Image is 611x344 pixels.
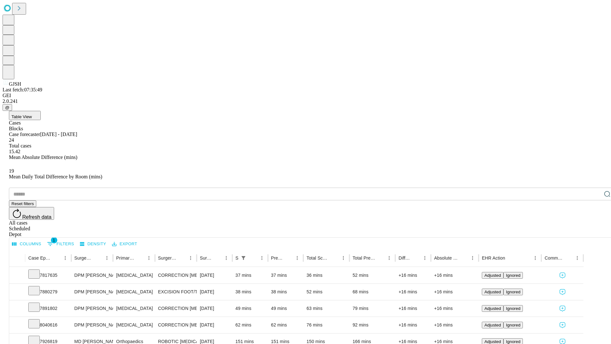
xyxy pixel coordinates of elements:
[411,254,420,262] button: Sort
[376,254,385,262] button: Sort
[158,255,177,261] div: Surgery Name
[506,339,520,344] span: Ignored
[306,255,329,261] div: Total Scheduled Duration
[398,267,428,283] div: +16 mins
[257,254,266,262] button: Menu
[158,267,193,283] div: CORRECTION [MEDICAL_DATA]
[239,254,248,262] div: 1 active filter
[484,273,501,278] span: Adjusted
[235,284,265,300] div: 38 mins
[484,306,501,311] span: Adjusted
[11,239,43,249] button: Select columns
[484,290,501,294] span: Adjusted
[144,254,153,262] button: Menu
[339,254,348,262] button: Menu
[177,254,186,262] button: Sort
[398,317,428,333] div: +16 mins
[78,239,108,249] button: Density
[11,201,34,206] span: Reset filters
[94,254,102,262] button: Sort
[12,287,22,298] button: Expand
[544,255,563,261] div: Comments
[28,255,51,261] div: Case Epic Id
[3,98,608,104] div: 2.0.241
[200,267,229,283] div: [DATE]
[74,284,110,300] div: DPM [PERSON_NAME] [PERSON_NAME]
[5,105,10,110] span: @
[284,254,293,262] button: Sort
[484,339,501,344] span: Adjusted
[235,267,265,283] div: 37 mins
[9,207,54,220] button: Refresh data
[271,267,300,283] div: 37 mins
[158,317,193,333] div: CORRECTION [MEDICAL_DATA], CHIELECTOMY WITHOUT IMPLANT
[330,254,339,262] button: Sort
[482,255,505,261] div: EHR Action
[482,272,503,279] button: Adjusted
[116,284,151,300] div: [MEDICAL_DATA]
[102,254,111,262] button: Menu
[12,270,22,281] button: Expand
[503,272,523,279] button: Ignored
[61,254,70,262] button: Menu
[40,132,77,137] span: [DATE] - [DATE]
[200,284,229,300] div: [DATE]
[52,254,61,262] button: Sort
[74,255,93,261] div: Surgeon Name
[482,322,503,328] button: Adjusted
[271,300,300,317] div: 49 mins
[484,323,501,327] span: Adjusted
[293,254,302,262] button: Menu
[116,255,135,261] div: Primary Service
[434,300,475,317] div: +16 mins
[271,284,300,300] div: 38 mins
[353,317,392,333] div: 92 mins
[271,317,300,333] div: 62 mins
[74,300,110,317] div: DPM [PERSON_NAME] [PERSON_NAME]
[506,323,520,327] span: Ignored
[116,267,151,283] div: [MEDICAL_DATA]
[353,255,376,261] div: Total Predicted Duration
[186,254,195,262] button: Menu
[9,137,14,143] span: 24
[235,300,265,317] div: 49 mins
[9,168,14,174] span: 19
[11,114,32,119] span: Table View
[200,300,229,317] div: [DATE]
[235,255,238,261] div: Scheduled In Room Duration
[51,237,57,243] span: 1
[116,317,151,333] div: [MEDICAL_DATA]
[12,303,22,314] button: Expand
[158,284,193,300] div: EXCISION FOOT/TOE SUBQ TUMOR, 1.5 CM OR MORE
[506,254,515,262] button: Sort
[3,104,12,111] button: @
[503,305,523,312] button: Ignored
[434,267,475,283] div: +16 mins
[74,317,110,333] div: DPM [PERSON_NAME] [PERSON_NAME]
[353,300,392,317] div: 79 mins
[46,239,76,249] button: Show filters
[420,254,429,262] button: Menu
[136,254,144,262] button: Sort
[239,254,248,262] button: Show filters
[9,154,77,160] span: Mean Absolute Difference (mins)
[353,267,392,283] div: 52 mins
[482,305,503,312] button: Adjusted
[28,317,68,333] div: 8040616
[28,284,68,300] div: 7880279
[3,93,608,98] div: GEI
[235,317,265,333] div: 62 mins
[28,300,68,317] div: 7891802
[306,284,346,300] div: 52 mins
[12,320,22,331] button: Expand
[531,254,540,262] button: Menu
[22,214,52,220] span: Refresh data
[110,239,139,249] button: Export
[74,267,110,283] div: DPM [PERSON_NAME] [PERSON_NAME]
[200,255,212,261] div: Surgery Date
[271,255,284,261] div: Predicted In Room Duration
[503,289,523,295] button: Ignored
[506,290,520,294] span: Ignored
[503,322,523,328] button: Ignored
[506,306,520,311] span: Ignored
